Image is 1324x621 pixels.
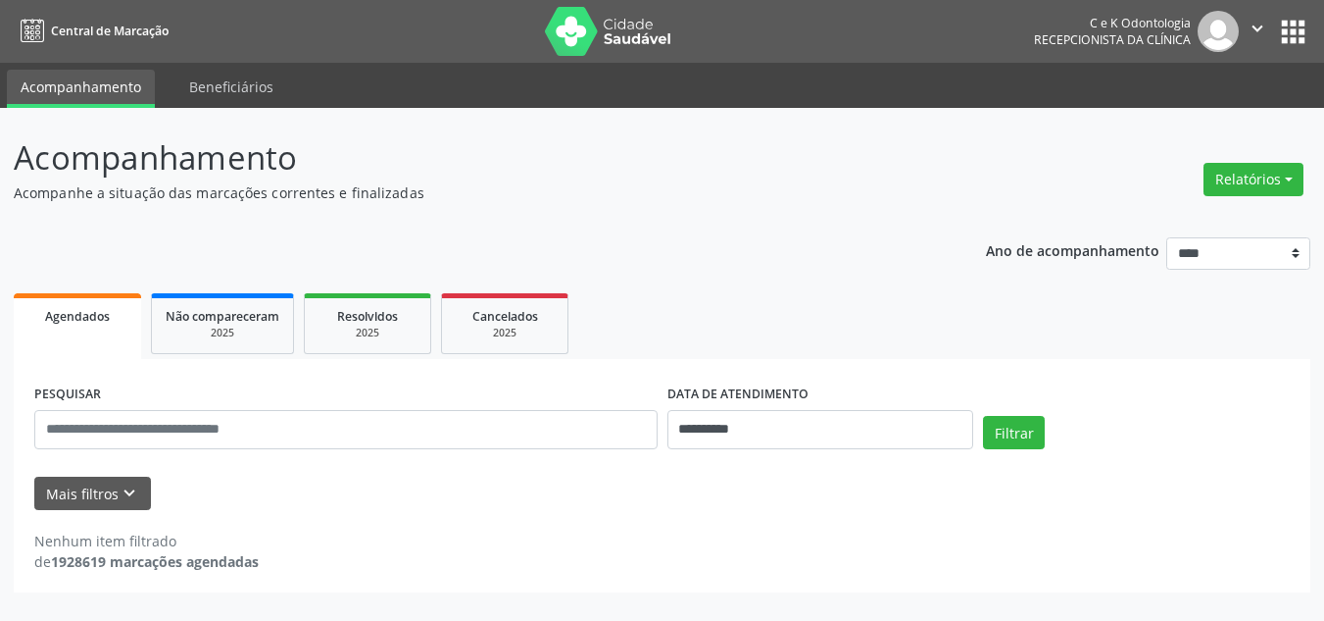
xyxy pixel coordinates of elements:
[1034,31,1191,48] span: Recepcionista da clínica
[472,308,538,325] span: Cancelados
[14,182,921,203] p: Acompanhe a situação das marcações correntes e finalizadas
[166,308,279,325] span: Não compareceram
[667,380,809,410] label: DATA DE ATENDIMENTO
[34,531,259,551] div: Nenhum item filtrado
[1239,11,1276,52] button: 
[1203,163,1303,196] button: Relatórios
[1198,11,1239,52] img: img
[986,237,1159,262] p: Ano de acompanhamento
[456,326,554,340] div: 2025
[51,23,169,39] span: Central de Marcação
[7,70,155,108] a: Acompanhamento
[1034,15,1191,31] div: C e K Odontologia
[337,308,398,325] span: Resolvidos
[166,326,279,340] div: 2025
[14,15,169,47] a: Central de Marcação
[983,416,1045,449] button: Filtrar
[45,308,110,325] span: Agendados
[319,326,417,340] div: 2025
[34,551,259,572] div: de
[34,380,101,410] label: PESQUISAR
[1276,15,1310,49] button: apps
[14,133,921,182] p: Acompanhamento
[51,552,259,571] strong: 1928619 marcações agendadas
[119,483,140,504] i: keyboard_arrow_down
[1247,18,1268,39] i: 
[34,477,151,511] button: Mais filtroskeyboard_arrow_down
[175,70,287,104] a: Beneficiários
